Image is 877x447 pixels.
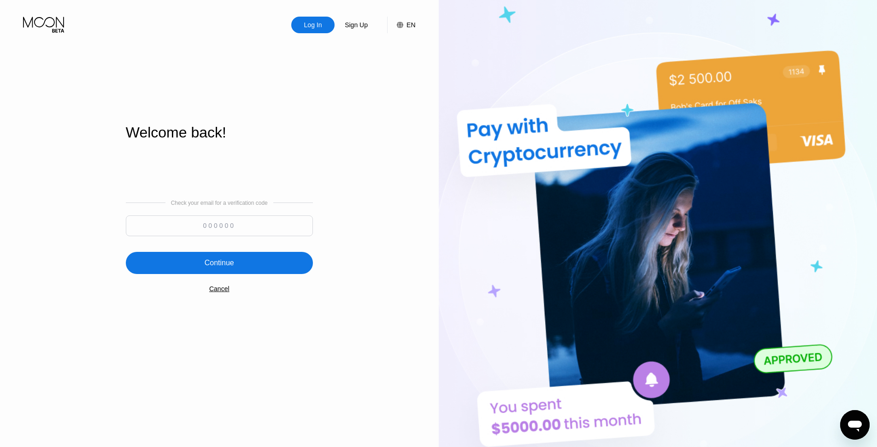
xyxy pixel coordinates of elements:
[344,20,369,30] div: Sign Up
[209,285,230,292] div: Cancel
[126,124,313,141] div: Welcome back!
[335,17,378,33] div: Sign Up
[126,215,313,236] input: 000000
[126,252,313,274] div: Continue
[205,258,234,268] div: Continue
[303,20,323,30] div: Log In
[840,410,870,440] iframe: Button to launch messaging window
[291,17,335,33] div: Log In
[406,21,415,29] div: EN
[387,17,415,33] div: EN
[171,200,268,206] div: Check your email for a verification code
